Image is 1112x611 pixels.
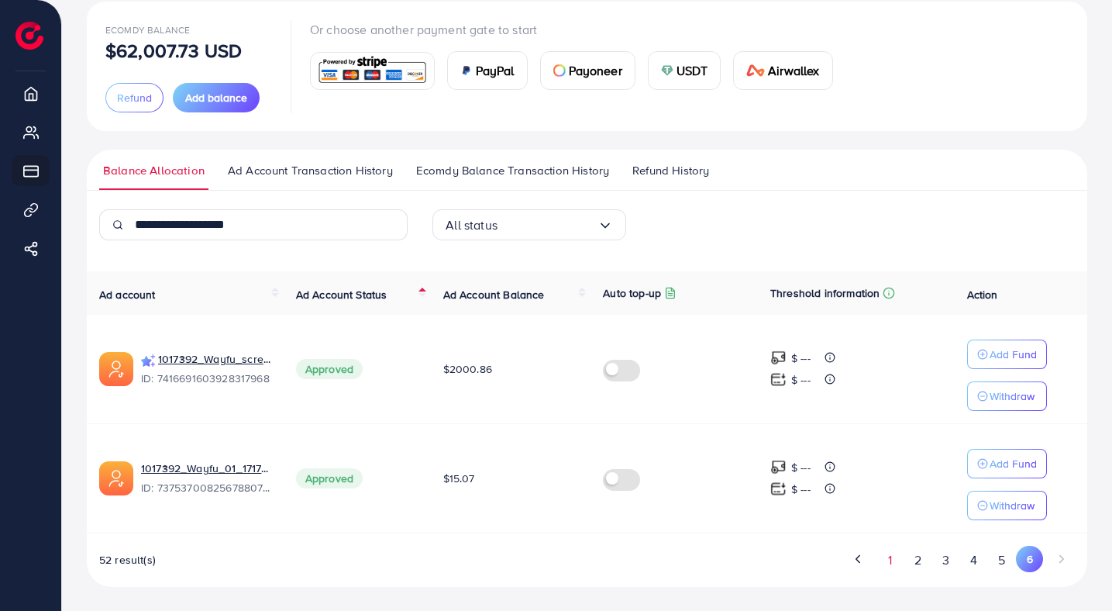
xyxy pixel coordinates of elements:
[967,287,998,302] span: Action
[733,51,832,90] a: cardAirwallex
[967,340,1047,369] button: Add Fund
[770,284,880,302] p: Threshold information
[460,64,473,77] img: card
[1016,546,1043,572] button: Go to page 6
[141,480,271,495] span: ID: 7375370082567880721
[117,90,152,105] span: Refund
[141,461,271,476] a: 1017392_Wayfu_01_1717212174008
[1046,541,1100,599] iframe: Chat
[770,350,787,366] img: top-up amount
[105,23,190,36] span: Ecomdy Balance
[443,287,545,302] span: Ad Account Balance
[770,481,787,497] img: top-up amount
[967,381,1047,411] button: Withdraw
[931,546,959,575] button: Go to page 3
[791,458,811,477] p: $ ---
[15,22,43,50] img: logo
[497,213,597,237] input: Search for option
[105,83,164,112] button: Refund
[603,284,661,302] p: Auto top-up
[770,459,787,475] img: top-up amount
[632,162,709,179] span: Refund History
[648,51,721,90] a: cardUSDT
[960,546,988,575] button: Go to page 4
[315,54,429,88] img: card
[99,352,133,386] img: ic-ads-acc.e4c84228.svg
[141,371,271,386] span: ID: 7416691603928317968
[476,61,515,80] span: PayPal
[99,461,133,495] img: ic-ads-acc.e4c84228.svg
[990,454,1037,473] p: Add Fund
[99,552,156,568] span: 52 result(s)
[416,162,609,179] span: Ecomdy Balance Transaction History
[904,546,931,575] button: Go to page 2
[746,64,765,77] img: card
[988,546,1016,575] button: Go to page 5
[990,387,1035,406] p: Withdraw
[296,359,363,379] span: Approved
[296,468,363,488] span: Approved
[310,52,435,90] a: card
[99,287,156,302] span: Ad account
[967,449,1047,478] button: Add Fund
[228,162,393,179] span: Ad Account Transaction History
[141,461,271,496] div: <span class='underline'>1017392_Wayfu_01_1717212174008</span></br>7375370082567880721
[845,546,1075,575] ul: Pagination
[845,546,872,572] button: Go to previous page
[443,361,492,377] span: $2000.86
[173,83,260,112] button: Add balance
[768,61,819,80] span: Airwallex
[447,51,528,90] a: cardPayPal
[876,546,904,575] button: Go to page 1
[676,61,708,80] span: USDT
[185,90,247,105] span: Add balance
[990,496,1035,515] p: Withdraw
[791,349,811,368] p: $ ---
[141,351,271,387] div: <span class='underline'>1017392_Wayfu_screw</span></br>7416691603928317968
[990,345,1037,364] p: Add Fund
[661,64,673,77] img: card
[770,371,787,388] img: top-up amount
[569,61,622,80] span: Payoneer
[446,213,497,237] span: All status
[105,41,242,60] p: $62,007.73 USD
[443,471,475,486] span: $15.07
[296,287,387,302] span: Ad Account Status
[540,51,635,90] a: cardPayoneer
[103,162,205,179] span: Balance Allocation
[141,354,155,368] img: campaign smart+
[432,209,626,240] div: Search for option
[791,480,811,499] p: $ ---
[791,371,811,389] p: $ ---
[553,64,566,77] img: card
[158,351,271,367] a: 1017392_Wayfu_screw
[310,20,845,39] p: Or choose another payment gate to start
[967,491,1047,520] button: Withdraw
